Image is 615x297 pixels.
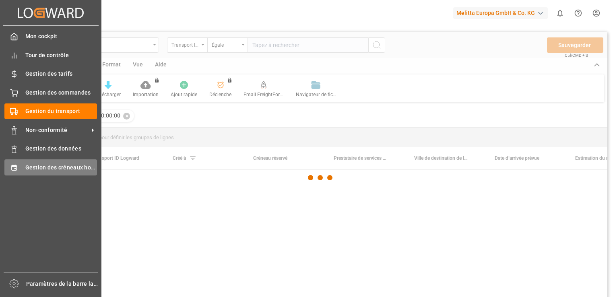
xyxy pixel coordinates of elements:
[4,141,97,157] a: Gestion des données
[456,9,535,17] font: Melitta Europa GmbH & Co. KG
[25,70,97,78] span: Gestion des tarifs
[25,51,97,60] span: Tour de contrôle
[25,126,89,134] span: Non-conformité
[4,85,97,100] a: Gestion des commandes
[4,103,97,119] a: Gestion du transport
[4,66,97,82] a: Gestion des tarifs
[25,32,97,41] span: Mon cockpit
[453,5,551,21] button: Melitta Europa GmbH & Co. KG
[569,4,587,22] button: Centre d’aide
[4,29,97,44] a: Mon cockpit
[4,159,97,175] a: Gestion des créneaux horaires
[4,47,97,63] a: Tour de contrôle
[551,4,569,22] button: Afficher 0 nouvelles notifications
[25,144,97,153] span: Gestion des données
[25,107,97,115] span: Gestion du transport
[25,163,97,172] span: Gestion des créneaux horaires
[26,280,98,288] span: Paramètres de la barre latérale
[25,89,97,97] span: Gestion des commandes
